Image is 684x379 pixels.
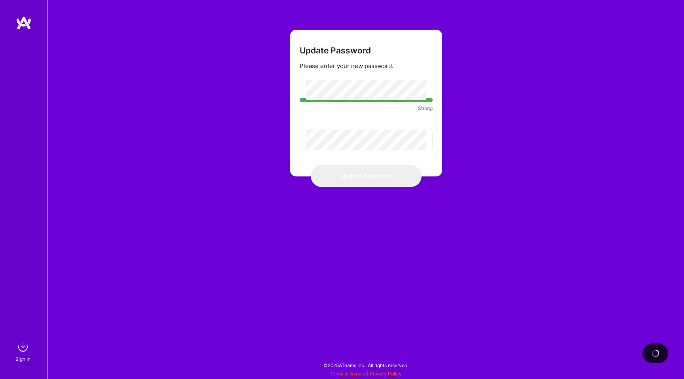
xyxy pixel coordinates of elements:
button: Update Password [311,165,422,187]
small: Strong [300,104,433,112]
img: loading [652,349,659,357]
div: © 2025 ATeams Inc., All rights reserved. [47,355,684,375]
div: Please enter your new password. [300,62,393,70]
a: Privacy Policy [370,371,402,377]
span: | [330,371,402,377]
a: Terms of Service [330,371,367,377]
img: sign in [15,339,31,355]
div: Sign In [15,355,30,363]
img: logo [16,16,32,30]
h3: Update Password [300,45,371,55]
a: sign inSign In [17,339,31,363]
